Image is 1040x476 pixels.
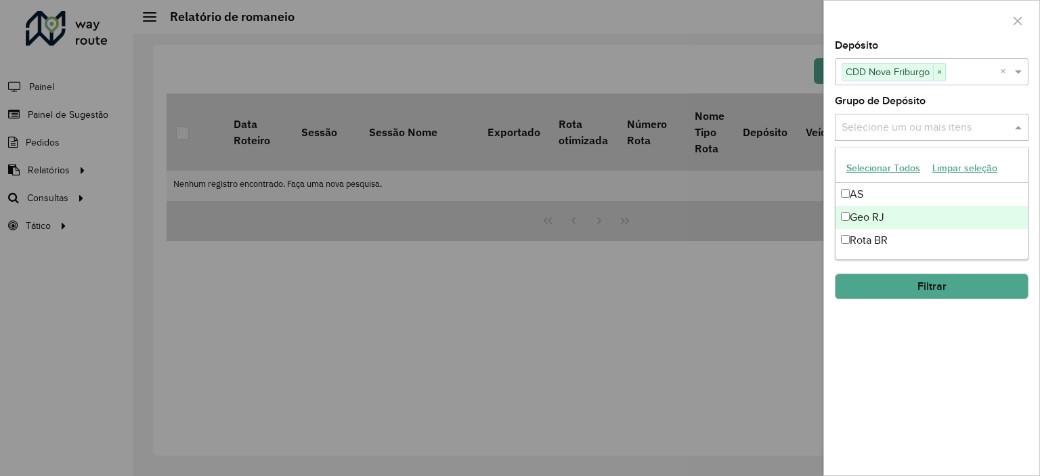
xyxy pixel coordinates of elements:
span: Clear all [1000,64,1012,80]
label: Grupo de Depósito [835,93,926,109]
div: AS [836,183,1028,206]
button: Limpar seleção [926,158,1003,179]
div: Geo RJ [836,206,1028,229]
label: Depósito [835,37,878,53]
div: Rota BR [836,229,1028,252]
ng-dropdown-panel: Options list [835,147,1028,260]
span: CDD Nova Friburgo [842,64,933,80]
span: × [933,64,945,81]
button: Selecionar Todos [840,158,926,179]
button: Filtrar [835,274,1028,299]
